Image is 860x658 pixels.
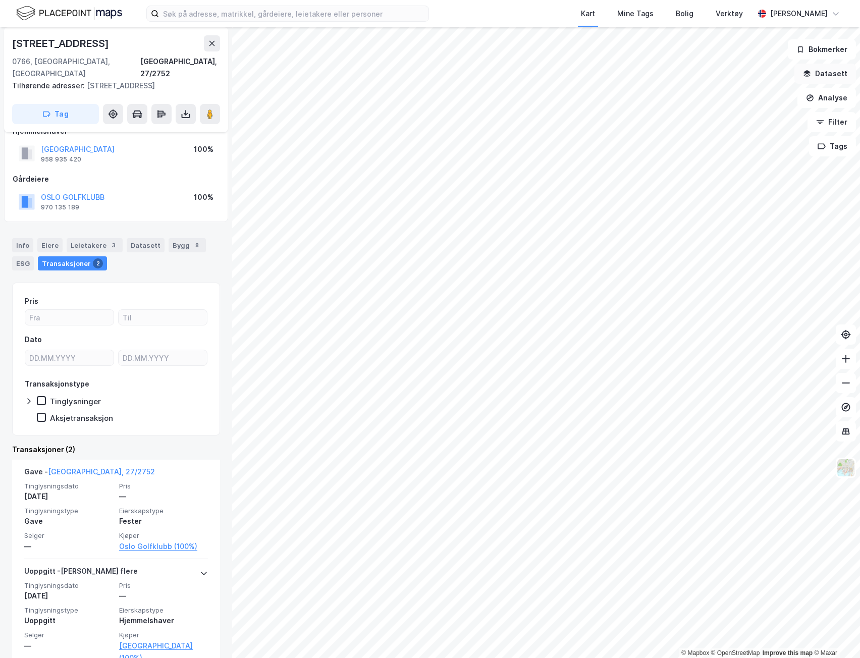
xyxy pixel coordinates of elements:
[41,155,81,163] div: 958 935 420
[119,350,207,365] input: DD.MM.YYYY
[93,258,103,268] div: 2
[681,649,709,656] a: Mapbox
[67,238,123,252] div: Leietakere
[12,444,220,456] div: Transaksjoner (2)
[119,581,208,590] span: Pris
[37,238,63,252] div: Eiere
[836,458,855,477] img: Z
[12,81,87,90] span: Tilhørende adresser:
[809,136,856,156] button: Tags
[788,39,856,60] button: Bokmerker
[12,256,34,270] div: ESG
[109,240,119,250] div: 3
[16,5,122,22] img: logo.f888ab2527a4732fd821a326f86c7f29.svg
[41,203,79,211] div: 970 135 189
[770,8,828,20] div: [PERSON_NAME]
[194,191,213,203] div: 100%
[25,310,114,325] input: Fra
[127,238,165,252] div: Datasett
[119,615,208,627] div: Hjemmelshaver
[50,397,101,406] div: Tinglysninger
[581,8,595,20] div: Kart
[810,610,860,658] div: Kontrollprogram for chat
[24,540,113,553] div: —
[12,56,140,80] div: 0766, [GEOGRAPHIC_DATA], [GEOGRAPHIC_DATA]
[25,295,38,307] div: Pris
[119,482,208,490] span: Pris
[119,515,208,527] div: Fester
[716,8,743,20] div: Verktøy
[24,581,113,590] span: Tinglysningsdato
[192,240,202,250] div: 8
[617,8,654,20] div: Mine Tags
[24,482,113,490] span: Tinglysningsdato
[24,590,113,602] div: [DATE]
[676,8,693,20] div: Bolig
[48,467,155,476] a: [GEOGRAPHIC_DATA], 27/2752
[25,334,42,346] div: Dato
[194,143,213,155] div: 100%
[38,256,107,270] div: Transaksjoner
[12,35,111,51] div: [STREET_ADDRESS]
[119,631,208,639] span: Kjøper
[797,88,856,108] button: Analyse
[159,6,428,21] input: Søk på adresse, matrikkel, gårdeiere, leietakere eller personer
[119,490,208,503] div: —
[119,606,208,615] span: Eierskapstype
[119,310,207,325] input: Til
[12,238,33,252] div: Info
[25,350,114,365] input: DD.MM.YYYY
[119,540,208,553] a: Oslo Golfklubb (100%)
[12,80,212,92] div: [STREET_ADDRESS]
[24,507,113,515] span: Tinglysningstype
[24,531,113,540] span: Selger
[808,112,856,132] button: Filter
[119,531,208,540] span: Kjøper
[169,238,206,252] div: Bygg
[794,64,856,84] button: Datasett
[24,606,113,615] span: Tinglysningstype
[13,173,220,185] div: Gårdeiere
[24,466,155,482] div: Gave -
[119,507,208,515] span: Eierskapstype
[24,640,113,652] div: —
[24,615,113,627] div: Uoppgitt
[140,56,220,80] div: [GEOGRAPHIC_DATA], 27/2752
[25,378,89,390] div: Transaksjonstype
[24,631,113,639] span: Selger
[24,515,113,527] div: Gave
[24,490,113,503] div: [DATE]
[711,649,760,656] a: OpenStreetMap
[810,610,860,658] iframe: Chat Widget
[119,590,208,602] div: —
[24,565,138,581] div: Uoppgitt - [PERSON_NAME] flere
[763,649,813,656] a: Improve this map
[12,104,99,124] button: Tag
[50,413,113,423] div: Aksjetransaksjon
